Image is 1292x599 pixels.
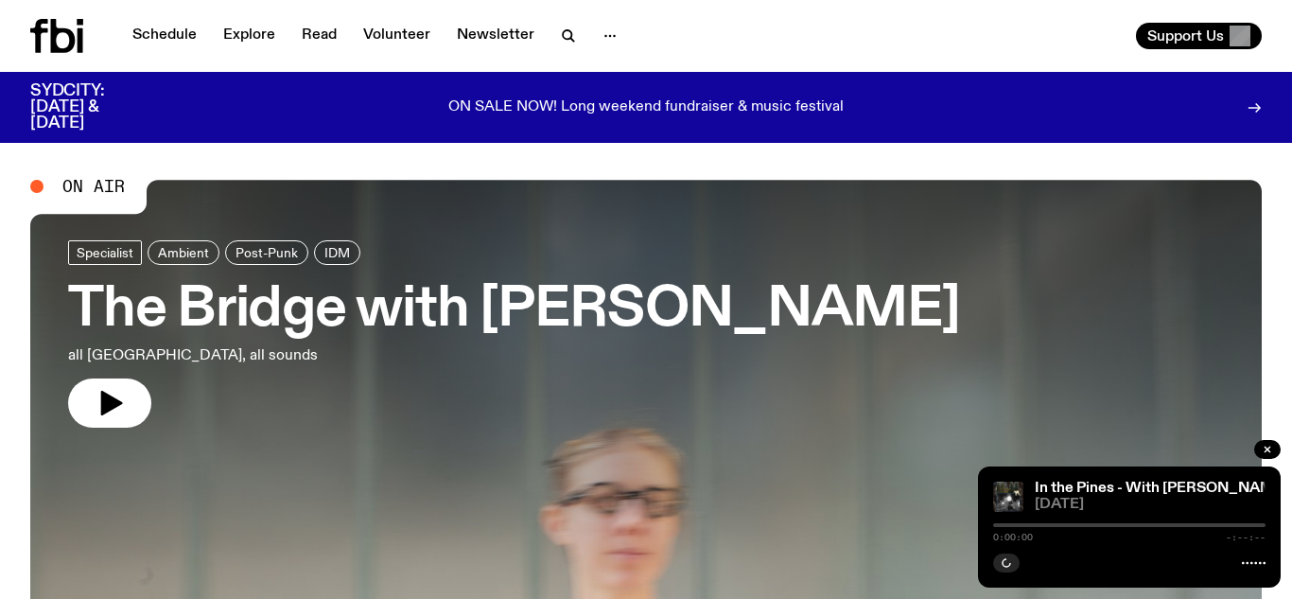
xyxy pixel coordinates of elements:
[68,240,960,428] a: The Bridge with [PERSON_NAME]all [GEOGRAPHIC_DATA], all sounds
[352,23,442,49] a: Volunteer
[68,344,552,367] p: all [GEOGRAPHIC_DATA], all sounds
[68,240,142,265] a: Specialist
[236,245,298,259] span: Post-Punk
[121,23,208,49] a: Schedule
[62,178,125,195] span: On Air
[1147,27,1224,44] span: Support Us
[148,240,219,265] a: Ambient
[448,99,844,116] p: ON SALE NOW! Long weekend fundraiser & music festival
[77,245,133,259] span: Specialist
[1035,498,1266,512] span: [DATE]
[30,83,151,132] h3: SYDCITY: [DATE] & [DATE]
[212,23,287,49] a: Explore
[290,23,348,49] a: Read
[314,240,360,265] a: IDM
[158,245,209,259] span: Ambient
[993,533,1033,542] span: 0:00:00
[68,284,960,337] h3: The Bridge with [PERSON_NAME]
[225,240,308,265] a: Post-Punk
[1226,533,1266,542] span: -:--:--
[1136,23,1262,49] button: Support Us
[445,23,546,49] a: Newsletter
[324,245,350,259] span: IDM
